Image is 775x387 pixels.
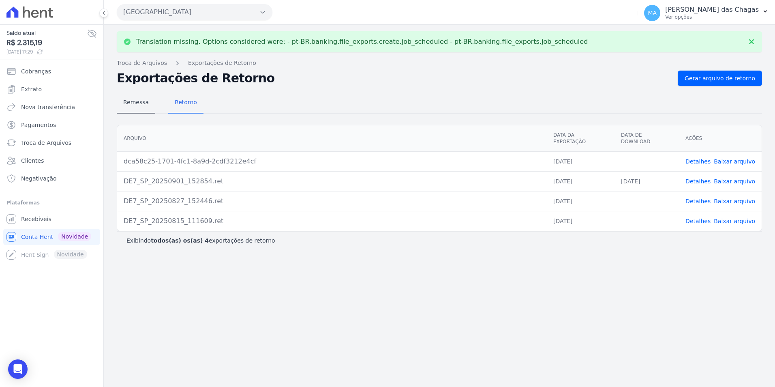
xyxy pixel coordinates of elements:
span: Nova transferência [21,103,75,111]
th: Ações [679,125,762,152]
span: Pagamentos [21,121,56,129]
span: Recebíveis [21,215,51,223]
div: dca58c25-1701-4fc1-8a9d-2cdf3212e4cf [124,157,540,166]
nav: Sidebar [6,63,97,263]
span: Gerar arquivo de retorno [685,74,755,82]
p: [PERSON_NAME] das Chagas [665,6,759,14]
a: Gerar arquivo de retorno [678,71,762,86]
button: [GEOGRAPHIC_DATA] [117,4,272,20]
a: Pagamentos [3,117,100,133]
a: Detalhes [685,218,711,224]
span: Clientes [21,157,44,165]
p: Exibindo exportações de retorno [126,236,275,245]
div: DE7_SP_20250901_152854.ret [124,176,540,186]
span: Novidade [58,232,91,241]
a: Retorno [168,92,203,114]
a: Troca de Arquivos [3,135,100,151]
span: Retorno [170,94,202,110]
button: MA [PERSON_NAME] das Chagas Ver opções [638,2,775,24]
span: Remessa [118,94,154,110]
a: Extrato [3,81,100,97]
a: Detalhes [685,198,711,204]
td: [DATE] [547,211,614,231]
span: [DATE] 17:29 [6,48,87,56]
th: Arquivo [117,125,547,152]
a: Recebíveis [3,211,100,227]
p: Ver opções [665,14,759,20]
a: Cobranças [3,63,100,80]
a: Nova transferência [3,99,100,115]
td: [DATE] [547,191,614,211]
span: Negativação [21,174,57,183]
nav: Breadcrumb [117,59,762,67]
th: Data da Exportação [547,125,614,152]
a: Negativação [3,170,100,187]
span: Extrato [21,85,42,93]
div: DE7_SP_20250827_152446.ret [124,196,540,206]
span: Cobranças [21,67,51,75]
p: Translation missing. Options considered were: - pt-BR.banking.file_exports.create.job_scheduled -... [136,38,588,46]
a: Conta Hent Novidade [3,229,100,245]
div: Open Intercom Messenger [8,359,28,379]
a: Remessa [117,92,155,114]
span: R$ 2.315,19 [6,37,87,48]
a: Baixar arquivo [714,178,755,185]
a: Detalhes [685,158,711,165]
a: Detalhes [685,178,711,185]
td: [DATE] [547,151,614,171]
th: Data de Download [614,125,679,152]
a: Baixar arquivo [714,198,755,204]
h2: Exportações de Retorno [117,73,671,84]
span: MA [648,10,657,16]
a: Exportações de Retorno [188,59,256,67]
span: Saldo atual [6,29,87,37]
td: [DATE] [614,171,679,191]
td: [DATE] [547,171,614,191]
a: Troca de Arquivos [117,59,167,67]
a: Baixar arquivo [714,218,755,224]
div: DE7_SP_20250815_111609.ret [124,216,540,226]
a: Baixar arquivo [714,158,755,165]
b: todos(as) os(as) 4 [151,237,209,244]
div: Plataformas [6,198,97,208]
span: Troca de Arquivos [21,139,71,147]
a: Clientes [3,153,100,169]
span: Conta Hent [21,233,53,241]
